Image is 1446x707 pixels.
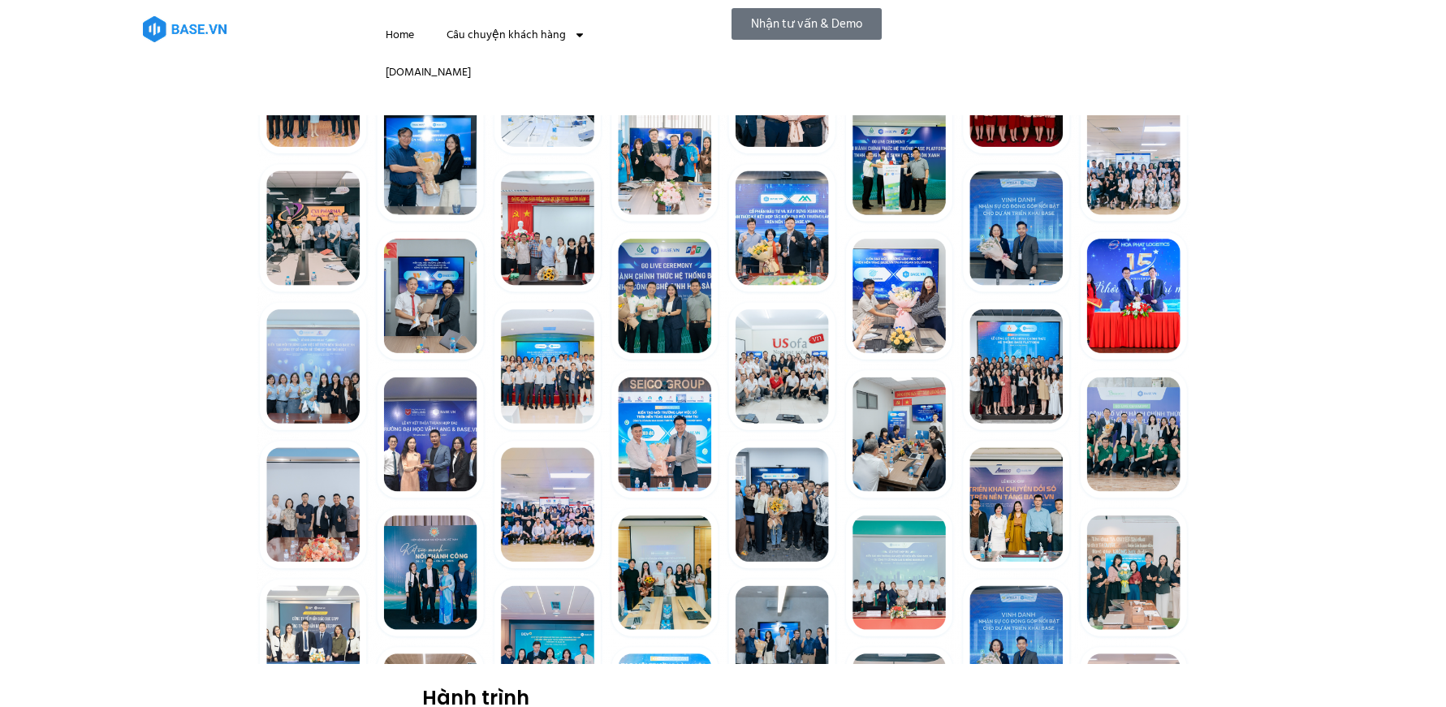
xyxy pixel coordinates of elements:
a: [DOMAIN_NAME] [369,54,487,91]
a: Home [369,16,430,54]
a: Câu chuyện khách hàng [430,16,602,54]
nav: Menu [369,16,706,91]
a: Nhận tư vấn & Demo [732,8,882,40]
span: Nhận tư vấn & Demo [751,18,862,30]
